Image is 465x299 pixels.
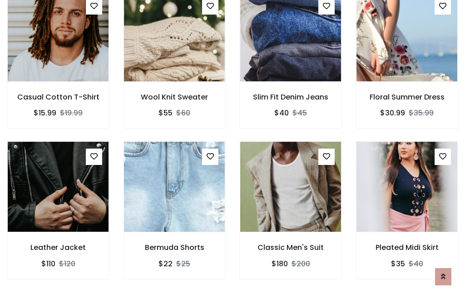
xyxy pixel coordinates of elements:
h6: Classic Men's Suit [240,243,341,252]
h6: $30.99 [380,109,405,117]
h6: $40 [274,109,289,117]
h6: $55 [158,109,173,117]
del: $25 [176,259,190,269]
del: $200 [292,259,310,269]
h6: $110 [41,259,55,268]
h6: Casual Cotton T-Shirt [7,93,109,101]
del: $120 [59,259,75,269]
h6: Floral Summer Dress [356,93,458,101]
del: $45 [292,108,307,118]
del: $40 [409,259,423,269]
del: $60 [176,108,190,118]
h6: $35 [391,259,405,268]
h6: $22 [158,259,173,268]
h6: Pleated Midi Skirt [356,243,458,252]
del: $35.99 [409,108,434,118]
h6: $180 [272,259,288,268]
h6: Wool Knit Sweater [124,93,225,101]
h6: $15.99 [34,109,56,117]
h6: Slim Fit Denim Jeans [240,93,341,101]
h6: Leather Jacket [7,243,109,252]
del: $19.99 [60,108,83,118]
h6: Bermuda Shorts [124,243,225,252]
